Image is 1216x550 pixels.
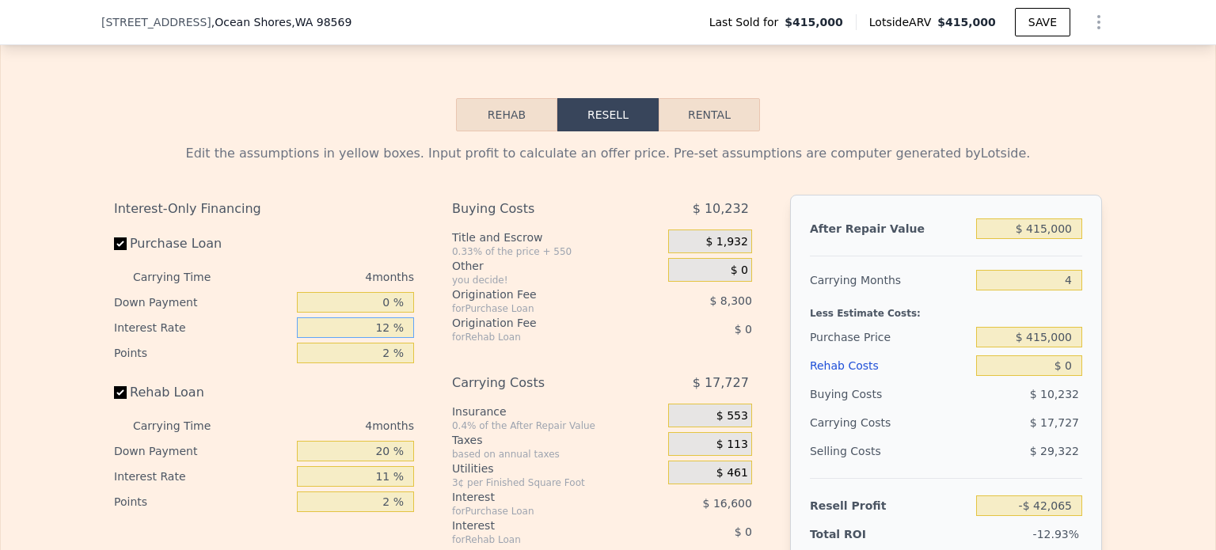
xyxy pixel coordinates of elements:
[133,413,236,438] div: Carrying Time
[452,533,629,546] div: for Rehab Loan
[452,404,662,419] div: Insurance
[810,491,970,520] div: Resell Profit
[810,323,970,351] div: Purchase Price
[716,438,748,452] span: $ 113
[810,408,909,437] div: Carrying Costs
[114,315,291,340] div: Interest Rate
[1033,528,1079,541] span: -12.93%
[810,351,970,380] div: Rehab Costs
[452,258,662,274] div: Other
[452,518,629,533] div: Interest
[1030,416,1079,429] span: $ 17,727
[114,290,291,315] div: Down Payment
[114,378,291,407] label: Rehab Loan
[291,16,351,28] span: , WA 98569
[452,274,662,286] div: you decide!
[452,505,629,518] div: for Purchase Loan
[693,369,749,397] span: $ 17,727
[133,264,236,290] div: Carrying Time
[114,464,291,489] div: Interest Rate
[785,14,843,30] span: $415,000
[452,419,662,432] div: 0.4% of the After Repair Value
[693,195,749,223] span: $ 10,232
[452,489,629,505] div: Interest
[1083,6,1115,38] button: Show Options
[242,264,414,290] div: 4 months
[114,489,291,514] div: Points
[810,266,970,294] div: Carrying Months
[810,380,970,408] div: Buying Costs
[452,461,662,476] div: Utilities
[735,525,752,538] span: $ 0
[114,195,414,223] div: Interest-Only Financing
[709,294,751,307] span: $ 8,300
[452,195,629,223] div: Buying Costs
[114,340,291,366] div: Points
[114,438,291,464] div: Down Payment
[735,323,752,336] span: $ 0
[452,448,662,461] div: based on annual taxes
[101,14,211,30] span: [STREET_ADDRESS]
[810,294,1082,323] div: Less Estimate Costs:
[452,432,662,448] div: Taxes
[703,497,752,510] span: $ 16,600
[869,14,937,30] span: Lotside ARV
[557,98,659,131] button: Resell
[114,237,127,250] input: Purchase Loan
[456,98,557,131] button: Rehab
[709,14,785,30] span: Last Sold for
[452,369,629,397] div: Carrying Costs
[114,386,127,399] input: Rehab Loan
[716,409,748,423] span: $ 553
[452,315,629,331] div: Origination Fee
[810,437,970,465] div: Selling Costs
[705,235,747,249] span: $ 1,932
[452,286,629,302] div: Origination Fee
[452,476,662,489] div: 3¢ per Finished Square Foot
[452,229,662,245] div: Title and Escrow
[114,144,1102,163] div: Edit the assumptions in yellow boxes. Input profit to calculate an offer price. Pre-set assumptio...
[810,526,909,542] div: Total ROI
[211,14,351,30] span: , Ocean Shores
[937,16,996,28] span: $415,000
[452,302,629,315] div: for Purchase Loan
[242,413,414,438] div: 4 months
[659,98,760,131] button: Rental
[1030,388,1079,400] span: $ 10,232
[810,214,970,243] div: After Repair Value
[731,264,748,278] span: $ 0
[452,331,629,343] div: for Rehab Loan
[716,466,748,480] span: $ 461
[1015,8,1070,36] button: SAVE
[114,229,291,258] label: Purchase Loan
[452,245,662,258] div: 0.33% of the price + 550
[1030,445,1079,457] span: $ 29,322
